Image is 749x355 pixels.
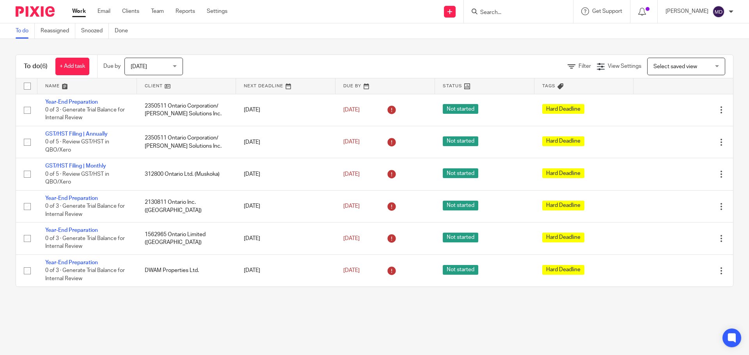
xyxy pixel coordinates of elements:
span: [DATE] [343,140,360,145]
span: [DATE] [131,64,147,69]
span: View Settings [608,64,641,69]
img: Pixie [16,6,55,17]
a: Work [72,7,86,15]
span: 0 of 3 · Generate Trial Balance for Internal Review [45,203,125,217]
p: Due by [103,62,121,70]
td: 2350511 Ontario Corporation/ [PERSON_NAME] Solutions Inc. [137,94,236,126]
a: + Add task [55,58,89,75]
a: Snoozed [81,23,109,39]
a: GST/HST Filing | Annually [45,131,108,137]
span: Hard Deadline [542,265,584,275]
span: Select saved view [653,64,697,69]
a: Year-End Preparation [45,260,98,265]
td: [DATE] [236,126,335,158]
td: [DATE] [236,254,335,286]
span: Hard Deadline [542,168,584,178]
td: [DATE] [236,223,335,254]
a: Year-End Preparation [45,99,98,105]
span: [DATE] [343,203,360,209]
td: 2130811 Ontario Inc. ([GEOGRAPHIC_DATA]) [137,190,236,222]
a: Reassigned [41,23,75,39]
td: 312800 Ontario Ltd. (Muskoka) [137,158,236,190]
span: Get Support [592,9,622,14]
span: Not started [443,201,478,210]
span: (6) [40,63,48,69]
span: Hard Deadline [542,233,584,242]
span: [DATE] [343,268,360,273]
td: [DATE] [236,94,335,126]
span: Not started [443,104,478,114]
span: Hard Deadline [542,201,584,210]
a: Reports [176,7,195,15]
span: [DATE] [343,236,360,241]
a: Year-End Preparation [45,196,98,201]
span: Filter [579,64,591,69]
h1: To do [24,62,48,71]
span: Hard Deadline [542,104,584,114]
input: Search [479,9,550,16]
span: 0 of 5 · Review GST/HST in QBO/Xero [45,140,109,153]
td: 2350511 Ontario Corporation/ [PERSON_NAME] Solutions Inc. [137,126,236,158]
img: svg%3E [712,5,725,18]
span: [DATE] [343,107,360,113]
span: 0 of 3 · Generate Trial Balance for Internal Review [45,236,125,249]
td: [DATE] [236,158,335,190]
a: Clients [122,7,139,15]
span: 0 of 5 · Review GST/HST in QBO/Xero [45,171,109,185]
td: DWAM Properties Ltd. [137,254,236,286]
span: 0 of 3 · Generate Trial Balance for Internal Review [45,107,125,121]
span: Not started [443,265,478,275]
a: Settings [207,7,227,15]
span: 0 of 3 · Generate Trial Balance for Internal Review [45,268,125,281]
span: Hard Deadline [542,136,584,146]
span: Not started [443,168,478,178]
span: Tags [542,84,556,88]
span: [DATE] [343,171,360,177]
a: To do [16,23,35,39]
a: Year-End Preparation [45,228,98,233]
span: Not started [443,136,478,146]
a: Team [151,7,164,15]
td: 1562965 Ontario Limited ([GEOGRAPHIC_DATA]) [137,223,236,254]
a: Email [98,7,110,15]
a: GST/HST Filing | Monthly [45,163,106,169]
span: Not started [443,233,478,242]
a: Done [115,23,134,39]
td: [DATE] [236,190,335,222]
p: [PERSON_NAME] [666,7,708,15]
